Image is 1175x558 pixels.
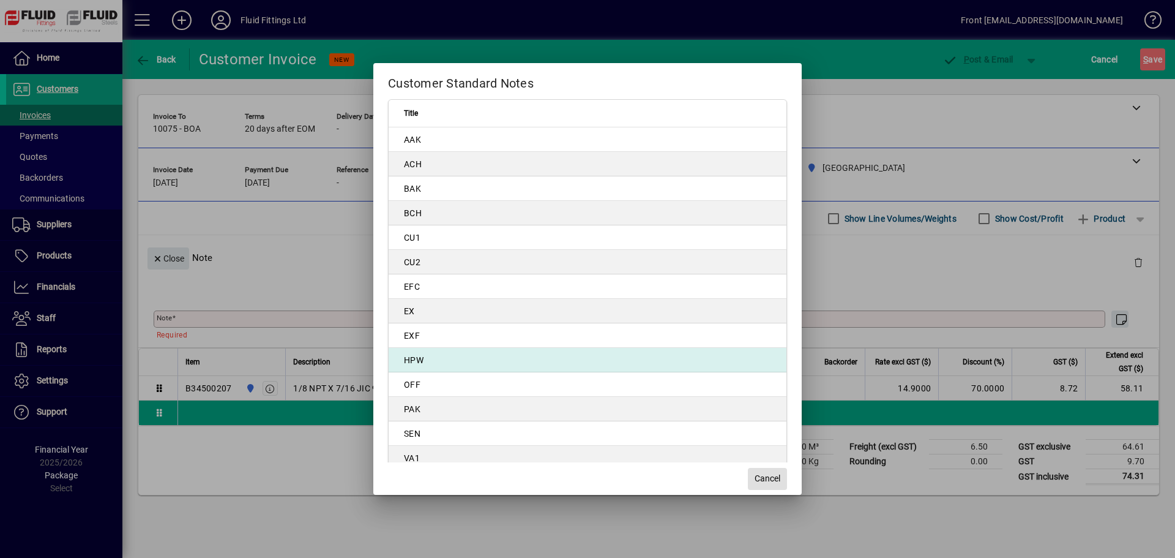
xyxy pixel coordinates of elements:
td: ACH [389,152,786,176]
td: BAK [389,176,786,201]
td: CU2 [389,250,786,274]
td: BCH [389,201,786,225]
span: Title [404,107,418,120]
td: PAK [389,397,786,421]
td: HPW [389,348,786,372]
td: VA1 [389,446,786,470]
h2: Customer Standard Notes [373,63,802,99]
td: EFC [389,274,786,299]
td: CU1 [389,225,786,250]
td: AAK [389,127,786,152]
td: EXF [389,323,786,348]
td: EX [389,299,786,323]
button: Cancel [748,468,787,490]
td: SEN [389,421,786,446]
td: OFF [389,372,786,397]
span: Cancel [755,472,780,485]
